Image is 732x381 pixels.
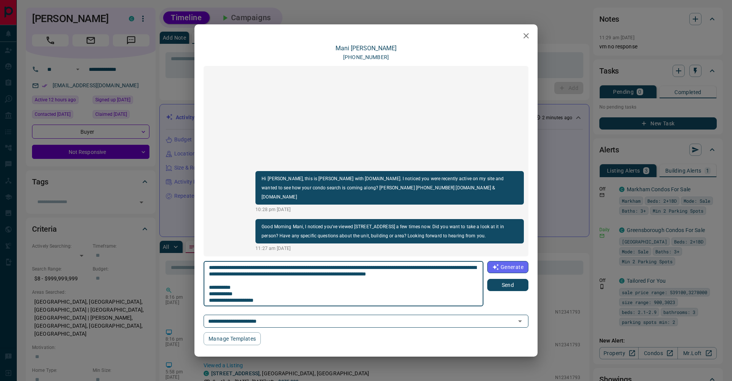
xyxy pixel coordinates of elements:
p: 11:27 am [DATE] [255,245,524,252]
p: Hi [PERSON_NAME], this is [PERSON_NAME] with [DOMAIN_NAME]. I noticed you were recently active on... [262,174,518,202]
button: Send [487,279,528,291]
button: Generate [487,261,528,273]
a: Mani [PERSON_NAME] [335,45,396,52]
p: 10:28 pm [DATE] [255,206,524,213]
p: [PHONE_NUMBER] [343,53,389,61]
p: Good Morning Mani, I noticed you've viewed [STREET_ADDRESS] a few times now. Did you want to take... [262,222,518,240]
button: Manage Templates [204,332,261,345]
button: Open [515,316,525,327]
